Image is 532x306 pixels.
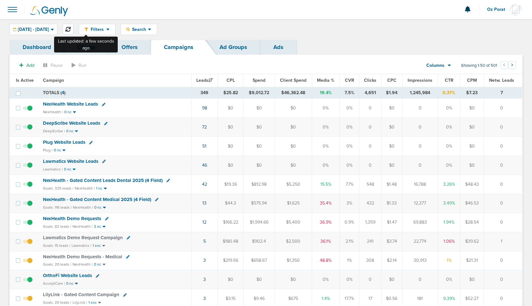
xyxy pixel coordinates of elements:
td: 48.8% [312,251,340,270]
td: $39.62 [460,232,484,251]
a: 3 [203,296,206,301]
span: NexHealth Website Leads [43,101,98,107]
span: Columns [426,62,444,69]
td: $0 [381,156,402,175]
a: 51 [202,143,206,149]
td: $812.98 [243,175,275,194]
td: 0 [402,137,438,156]
td: 0 [484,213,522,232]
td: $658.67 [243,251,275,270]
a: Dashboard [10,40,64,55]
td: $46.53 [460,194,484,213]
td: 0 [484,175,522,194]
td: $0 [381,137,402,156]
td: 0% [312,99,340,118]
span: Impressions [408,78,432,83]
td: $2,500 [275,232,312,251]
td: $3.74 [381,232,402,251]
td: $48.43 [460,175,484,194]
span: CVR [345,78,354,83]
td: 3.49% [438,194,460,213]
td: 0 [484,194,522,213]
td: 0 [484,137,522,156]
td: 0 [402,118,438,137]
td: $0 [460,99,484,118]
td: $0 [218,99,243,118]
td: 0 [484,156,522,175]
td: 0% [339,99,359,118]
span: 4 [62,90,64,95]
a: Offers [108,40,151,55]
a: 46 [202,163,207,168]
td: 0.9% [339,213,359,232]
ul: Pagination [500,62,516,70]
small: Goals: 20 leads | [43,300,71,305]
span: Oz Porat [487,7,510,12]
td: $19.36 [218,175,243,194]
span: Lawmatics Demo Request Campaign [43,235,123,240]
td: $7.23 [460,87,484,99]
small: NexHealth | [75,186,95,191]
td: 1.94% [438,213,460,232]
td: 0 [402,270,438,289]
td: 0% [312,118,340,137]
td: 0% [438,137,460,156]
td: $0 [218,118,243,137]
span: Client Spend [280,78,306,83]
td: $0 [243,137,275,156]
td: $1.48 [381,175,402,194]
td: $0 [275,118,312,137]
span: CPM [467,78,477,83]
td: 12,377 [402,194,438,213]
td: 1% [438,251,460,270]
button: Add [16,61,38,70]
td: $0 [243,99,275,118]
td: $25.82 [218,87,243,99]
td: 7.5% [339,87,359,99]
td: 0 [484,251,522,270]
a: 13 [202,200,206,206]
td: 0% [438,118,460,137]
td: 308 [359,251,381,270]
span: NexHealth Demo Requests - Medical [43,254,122,260]
td: $1.47 [381,213,402,232]
span: Plug Website Leads [43,139,85,145]
td: 30,913 [402,251,438,270]
span: Campaign [43,78,64,83]
td: $0 [218,156,243,175]
td: 69,883 [402,213,438,232]
td: $0 [460,270,484,289]
td: $575.94 [243,194,275,213]
a: 42 [202,182,207,187]
a: 98 [202,105,207,111]
span: DeepScribe Website Leads [43,120,100,126]
td: 7.7% [339,175,359,194]
td: $0 [243,156,275,175]
td: 0% [312,156,340,175]
td: $44.3 [218,194,243,213]
td: 0 [484,118,522,137]
td: $1.94 [381,87,402,99]
td: 1% [339,251,359,270]
span: CPC [387,78,396,83]
td: $0 [381,118,402,137]
td: $0 [275,156,312,175]
small: Goals: 20 leads | [43,262,71,267]
span: [DATE] - [DATE] [18,27,49,32]
small: 3 nc [94,224,101,229]
span: Leads [196,78,213,83]
td: 1 [484,232,522,251]
td: $180.48 [218,232,243,251]
td: $1.33 [381,194,402,213]
td: 0 [402,99,438,118]
small: 0 nc [94,262,101,267]
span: Add [26,63,34,68]
a: Ads [260,40,297,55]
td: $0 [275,99,312,118]
button: Go to next page [508,61,516,69]
td: 3% [339,194,359,213]
span: NexHealth - Gated Content Medical 2025 (4 Field) [43,197,151,202]
small: 1 snc [88,300,97,305]
small: NexHealth | [43,110,63,114]
td: 0 [484,99,522,118]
